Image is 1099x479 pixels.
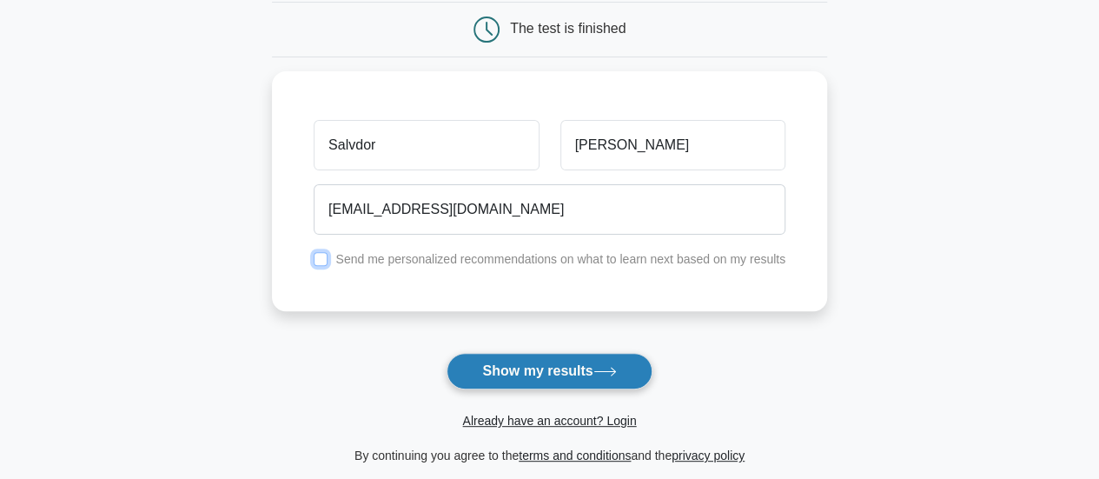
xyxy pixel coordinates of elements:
input: Last name [560,120,785,170]
label: Send me personalized recommendations on what to learn next based on my results [335,252,785,266]
a: terms and conditions [519,449,631,462]
a: privacy policy [672,449,745,462]
input: First name [314,120,539,170]
input: Email [314,184,785,235]
button: Show my results [447,353,652,389]
div: The test is finished [510,21,626,36]
a: Already have an account? Login [462,414,636,428]
div: By continuing you agree to the and the [262,445,837,466]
